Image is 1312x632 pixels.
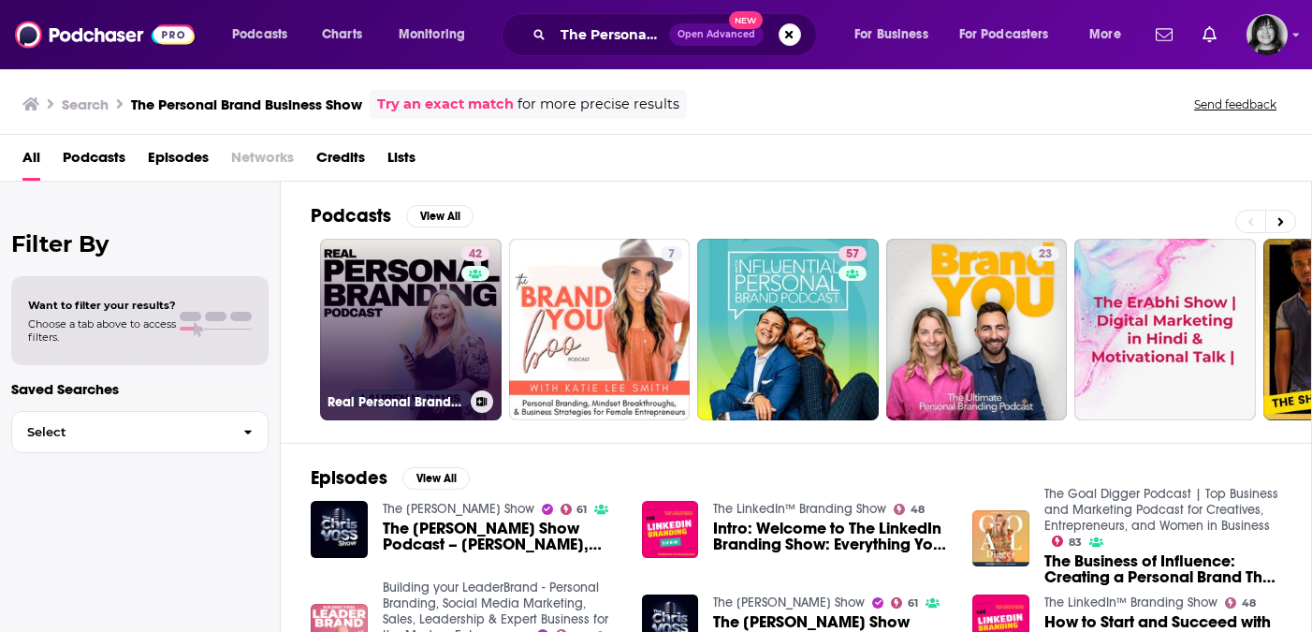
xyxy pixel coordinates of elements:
[63,142,125,181] a: Podcasts
[838,246,867,261] a: 57
[1148,19,1180,51] a: Show notifications dropdown
[310,20,373,50] a: Charts
[1195,19,1224,51] a: Show notifications dropdown
[469,245,482,264] span: 42
[383,501,534,517] a: The Chris Voss Show
[22,142,40,181] a: All
[908,599,918,608] span: 61
[1039,245,1052,264] span: 23
[642,501,699,558] img: Intro: Welcome to The LinkedIn Branding Show: Everything You Need to Build Your Personal Brand an...
[959,22,1049,48] span: For Podcasters
[886,239,1068,420] a: 23
[518,94,679,115] span: for more precise results
[311,501,368,558] img: The Chris Voss Show Podcast – Mary Henderson, Personal Branding & Online Business Specialist
[561,504,588,515] a: 61
[320,239,502,420] a: 42Real Personal Branding Podcast - Business Building for Keynote Speakers, Personal Brand, Person...
[846,245,859,264] span: 57
[1052,536,1082,547] a: 83
[11,230,269,257] h2: Filter By
[713,595,865,610] a: The Chris Voss Show
[311,466,470,490] a: EpisodesView All
[383,521,620,552] span: The [PERSON_NAME] Show Podcast – [PERSON_NAME], Personal Branding & Online Business Specialist
[947,20,1076,50] button: open menu
[1044,595,1217,610] a: The LinkedIn™ Branding Show
[854,22,928,48] span: For Business
[402,467,470,490] button: View All
[219,20,312,50] button: open menu
[231,142,294,181] span: Networks
[697,239,879,420] a: 57
[387,142,415,181] a: Lists
[383,521,620,552] a: The Chris Voss Show Podcast – Mary Henderson, Personal Branding & Online Business Specialist
[519,13,835,56] div: Search podcasts, credits, & more...
[386,20,489,50] button: open menu
[1044,486,1278,534] a: The Goal Digger Podcast | Top Business and Marketing Podcast for Creatives, Entrepreneurs, and Wo...
[1188,96,1282,112] button: Send feedback
[28,317,176,344] span: Choose a tab above to access filters.
[232,22,287,48] span: Podcasts
[576,506,587,514] span: 61
[1246,14,1288,55] img: User Profile
[1225,597,1256,609] a: 48
[377,94,514,115] a: Try an exact match
[28,299,176,312] span: Want to filter your results?
[12,426,228,438] span: Select
[509,239,691,420] a: 7
[661,246,682,261] a: 7
[311,204,474,228] a: PodcastsView All
[11,380,269,398] p: Saved Searches
[678,30,755,39] span: Open Advanced
[322,22,362,48] span: Charts
[972,510,1029,567] img: The Business of Influence: Creating a Personal Brand That SELLS
[713,521,950,552] a: Intro: Welcome to The LinkedIn Branding Show: Everything You Need to Build Your Personal Brand an...
[311,466,387,490] h2: Episodes
[311,204,391,228] h2: Podcasts
[669,23,764,46] button: Open AdvancedNew
[891,597,918,609] a: 61
[148,142,209,181] a: Episodes
[1031,246,1059,261] a: 23
[1044,553,1281,585] a: The Business of Influence: Creating a Personal Brand That SELLS
[911,506,925,514] span: 48
[316,142,365,181] a: Credits
[553,20,669,50] input: Search podcasts, credits, & more...
[1076,20,1144,50] button: open menu
[399,22,465,48] span: Monitoring
[841,20,952,50] button: open menu
[1069,538,1082,547] span: 83
[894,504,925,515] a: 48
[461,246,489,261] a: 42
[1246,14,1288,55] span: Logged in as parkdalepublicity1
[713,501,886,517] a: The LinkedIn™ Branding Show
[328,394,463,410] h3: Real Personal Branding Podcast - Business Building for Keynote Speakers, Personal Brand, Personal...
[62,96,109,113] h3: Search
[131,96,362,113] h3: The Personal Brand Business Show
[1246,14,1288,55] button: Show profile menu
[15,17,195,52] img: Podchaser - Follow, Share and Rate Podcasts
[729,11,763,29] span: New
[1089,22,1121,48] span: More
[1242,599,1256,608] span: 48
[668,245,675,264] span: 7
[11,411,269,453] button: Select
[406,205,474,228] button: View All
